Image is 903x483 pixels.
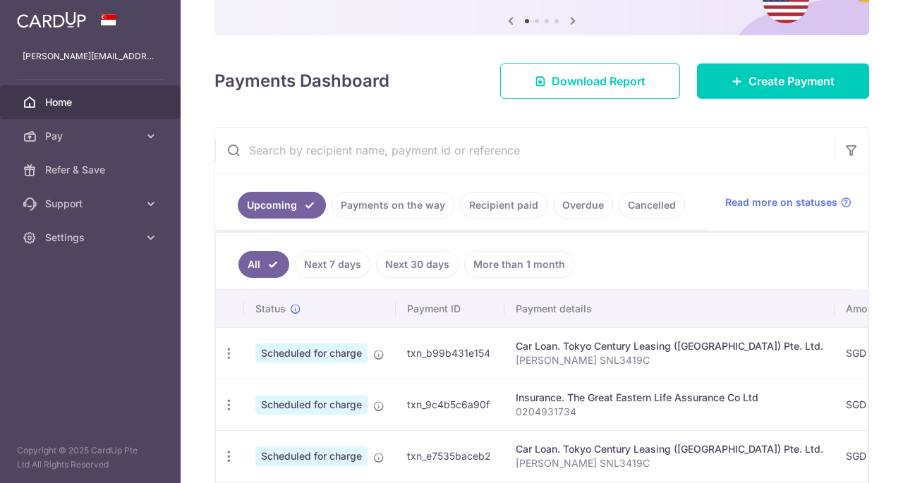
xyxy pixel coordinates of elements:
span: Help [32,10,61,23]
td: txn_9c4b5c6a90f [396,379,504,430]
span: Read more on statuses [725,195,837,209]
a: More than 1 month [464,251,574,278]
td: txn_e7535baceb2 [396,430,504,482]
span: Support [45,197,138,211]
span: Status [255,302,286,316]
span: Scheduled for charge [255,446,368,466]
span: Create Payment [749,73,835,90]
span: Amount [846,302,882,316]
a: Download Report [500,63,680,99]
a: Overdue [553,192,613,219]
p: [PERSON_NAME] SNL3419C [516,456,823,470]
span: Download Report [552,73,646,90]
a: Read more on statuses [725,195,852,209]
a: All [238,251,289,278]
a: Cancelled [619,192,685,219]
span: Refer & Save [45,163,138,177]
a: Recipient paid [460,192,547,219]
p: [PERSON_NAME][EMAIL_ADDRESS][DOMAIN_NAME] [23,49,158,63]
a: Create Payment [697,63,869,99]
td: txn_b99b431e154 [396,327,504,379]
div: Insurance. The Great Eastern Life Assurance Co Ltd [516,391,823,405]
p: 0204931734 [516,405,823,419]
span: Settings [45,231,138,245]
p: [PERSON_NAME] SNL3419C [516,353,823,367]
input: Search by recipient name, payment id or reference [215,128,835,173]
span: Scheduled for charge [255,343,368,363]
span: Pay [45,129,138,143]
th: Payment ID [396,291,504,327]
div: Car Loan. Tokyo Century Leasing ([GEOGRAPHIC_DATA]) Pte. Ltd. [516,442,823,456]
a: Upcoming [238,192,326,219]
span: Home [45,95,138,109]
a: Next 7 days [295,251,370,278]
a: Payments on the way [332,192,454,219]
img: CardUp [17,11,86,28]
span: Scheduled for charge [255,395,368,415]
h4: Payments Dashboard [214,68,389,94]
a: Next 30 days [376,251,459,278]
div: Car Loan. Tokyo Century Leasing ([GEOGRAPHIC_DATA]) Pte. Ltd. [516,339,823,353]
th: Payment details [504,291,835,327]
